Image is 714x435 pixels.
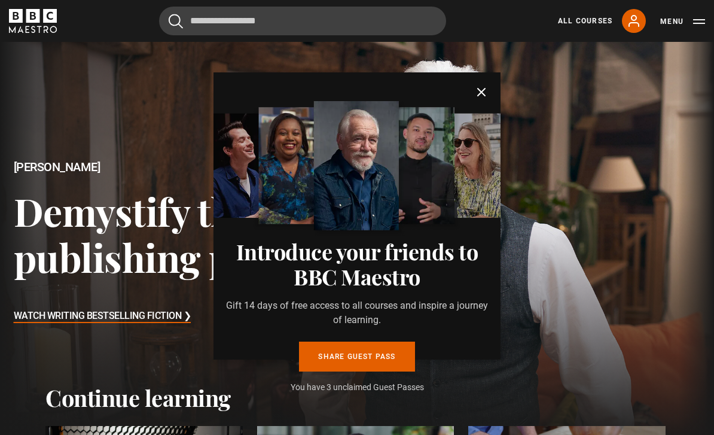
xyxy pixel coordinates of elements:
p: You have 3 unclaimed Guest Passes [223,381,491,394]
h3: Demystify the publishing process [14,188,358,281]
a: All Courses [558,16,612,26]
svg: BBC Maestro [9,9,57,33]
h3: Watch Writing Bestselling Fiction ❯ [14,308,191,326]
input: Search [159,7,446,35]
button: Submit the search query [169,14,183,29]
p: Gift 14 days of free access to all courses and inspire a journey of learning. [223,299,491,327]
a: Share guest pass [299,342,414,372]
h2: Continue learning [45,384,669,412]
h2: [PERSON_NAME] [14,160,358,174]
h3: Introduce your friends to BBC Maestro [223,239,491,289]
button: Toggle navigation [660,16,705,28]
